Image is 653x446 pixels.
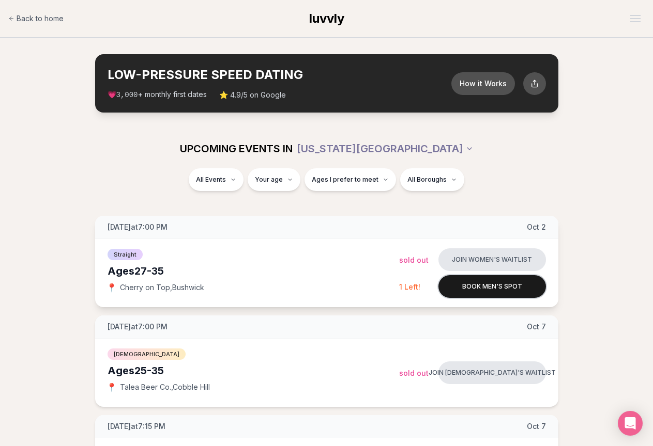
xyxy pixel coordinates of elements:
span: [DATE] at 7:00 PM [108,322,168,332]
span: 3,000 [116,91,138,99]
h2: LOW-PRESSURE SPEED DATING [108,67,451,83]
button: [US_STATE][GEOGRAPHIC_DATA] [297,137,474,160]
a: Back to home [8,8,64,29]
span: All Boroughs [407,176,447,184]
button: Join women's waitlist [438,248,546,271]
button: All Events [189,168,244,191]
span: 📍 [108,383,116,391]
span: UPCOMING EVENTS IN [180,141,293,156]
button: Book men's spot [438,275,546,298]
button: Ages I prefer to meet [305,168,396,191]
button: Your age [248,168,300,191]
span: [DATE] at 7:15 PM [108,421,165,432]
button: Open menu [626,11,645,26]
span: 📍 [108,283,116,292]
span: Talea Beer Co. , Cobble Hill [120,382,210,392]
span: Oct 7 [527,421,546,432]
span: Cherry on Top , Bushwick [120,282,204,293]
span: luvvly [309,11,344,26]
span: Straight [108,249,143,260]
span: Sold Out [399,256,429,264]
button: All Boroughs [400,168,464,191]
span: 1 Left! [399,282,420,291]
span: Ages I prefer to meet [312,176,378,184]
div: Ages 27-35 [108,264,399,278]
span: Sold Out [399,369,429,377]
span: All Events [196,176,226,184]
span: 💗 + monthly first dates [108,89,207,100]
span: [DEMOGRAPHIC_DATA] [108,348,186,360]
span: Back to home [17,13,64,24]
span: Oct 2 [527,222,546,232]
span: Oct 7 [527,322,546,332]
button: How it Works [451,72,515,95]
span: [DATE] at 7:00 PM [108,222,168,232]
div: Ages 25-35 [108,363,399,378]
button: Join [DEMOGRAPHIC_DATA]'s waitlist [438,361,546,384]
span: Your age [255,176,283,184]
span: ⭐ 4.9/5 on Google [219,90,286,100]
div: Open Intercom Messenger [618,411,643,436]
a: luvvly [309,10,344,27]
